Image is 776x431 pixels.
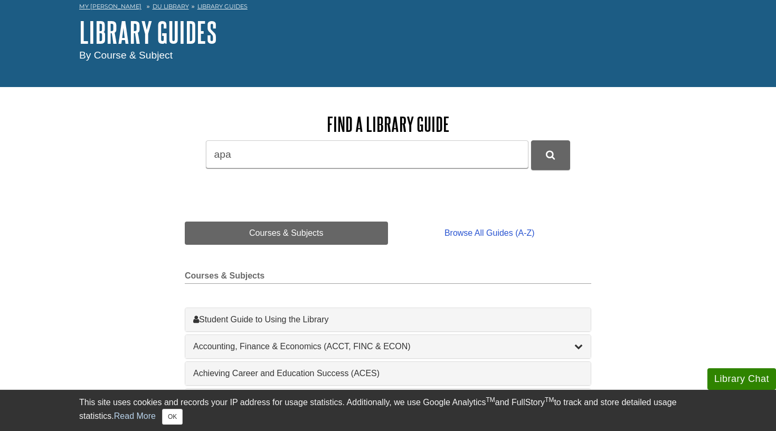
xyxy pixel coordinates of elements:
div: This site uses cookies and records your IP address for usage statistics. Additionally, we use Goo... [79,396,697,425]
a: Accounting, Finance & Economics (ACCT, FINC & ECON) [193,340,583,353]
a: DU Library [153,3,189,10]
div: By Course & Subject [79,48,697,63]
a: Achieving Career and Education Success (ACES) [193,367,583,380]
a: Student Guide to Using the Library [193,313,583,326]
a: Courses & Subjects [185,222,388,245]
button: Close [162,409,183,425]
h1: Library Guides [79,16,697,48]
a: Read More [114,411,156,420]
button: Library Chat [707,368,776,390]
a: My [PERSON_NAME] [79,2,141,11]
sup: TM [545,396,554,404]
a: Browse All Guides (A-Z) [388,222,591,245]
button: DU Library Guides Search [531,140,570,169]
input: Search by Course or Subject... [206,140,528,168]
h2: Find a Library Guide [185,113,591,135]
i: Search Library Guides [546,150,555,160]
h2: Courses & Subjects [185,271,591,284]
a: Library Guides [197,3,248,10]
sup: TM [486,396,495,404]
